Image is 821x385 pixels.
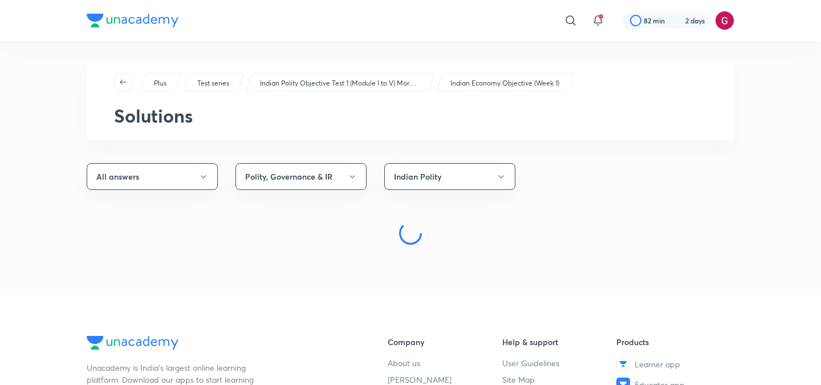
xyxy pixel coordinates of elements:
a: Learner app [616,357,731,371]
a: Company Logo [87,336,351,352]
a: Indian Economy Objective (Week 1) [449,78,562,88]
p: Plus [154,78,166,88]
p: Test series [197,78,229,88]
h6: Company [388,336,502,348]
h6: Products [616,336,731,348]
h6: Help & support [502,336,617,348]
a: User Guidelines [502,357,617,369]
button: Indian Polity [384,163,515,190]
img: Company Logo [87,336,178,350]
button: Polity, Governance & IR [235,163,367,190]
h2: Solutions [114,105,707,127]
a: Test series [196,78,231,88]
p: Indian Polity Objective Test 1 (Module I to V) Morning Batch [260,78,420,88]
img: Company Logo [87,14,178,27]
a: About us [388,357,502,369]
img: streak [672,15,683,26]
p: Indian Economy Objective (Week 1) [450,78,559,88]
img: Gargi Goswami [715,11,734,30]
a: Plus [152,78,169,88]
img: Learner app [616,357,630,371]
span: Learner app [635,358,680,370]
button: All answers [87,163,218,190]
a: Indian Polity Objective Test 1 (Module I to V) Morning Batch [258,78,422,88]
